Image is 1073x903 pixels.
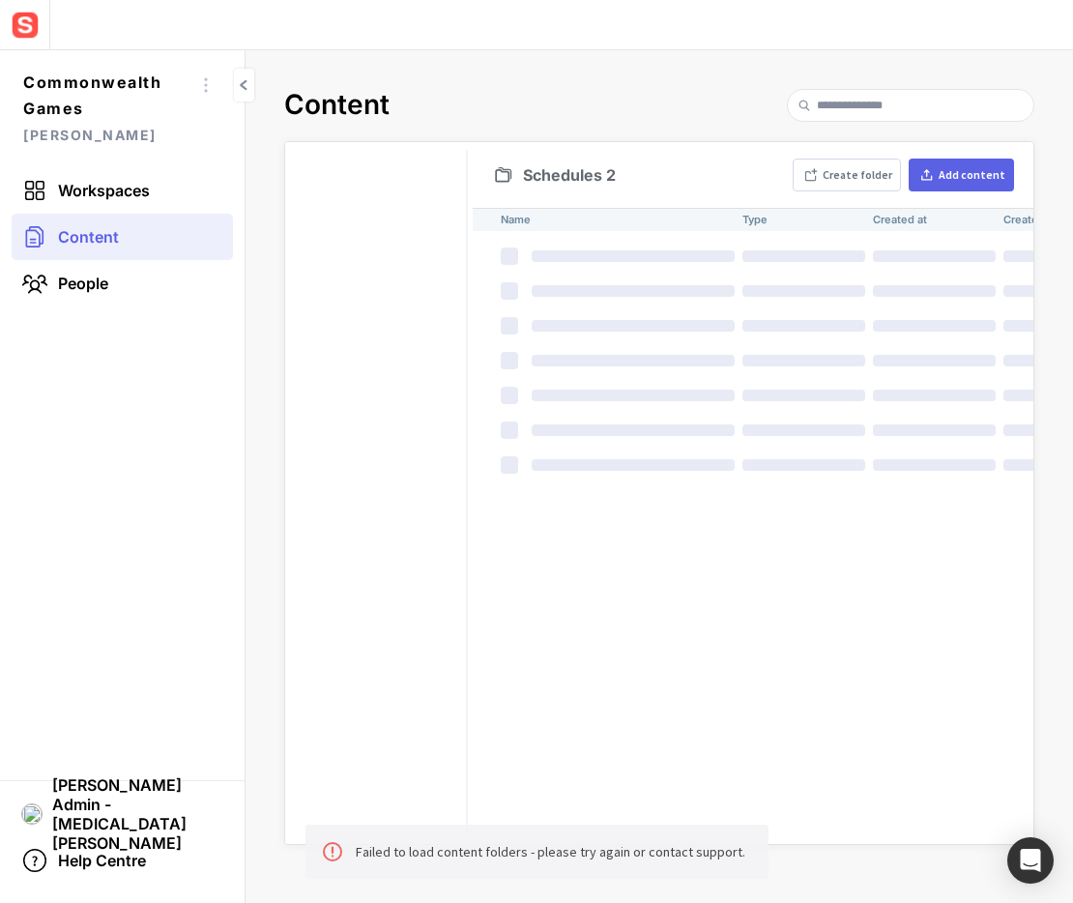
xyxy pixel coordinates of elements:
[23,70,190,122] span: Commonwealth Games
[58,181,150,200] span: Workspaces
[1007,837,1054,884] div: Open Intercom Messenger
[823,169,892,181] div: Create folder
[52,775,223,853] span: [PERSON_NAME] Admin - [MEDICAL_DATA][PERSON_NAME]
[58,851,146,870] span: Help Centre
[356,840,745,863] div: Failed to load content folders - please try again or contact support.
[284,89,390,122] h2: Content
[23,122,190,148] span: [PERSON_NAME]
[493,208,735,231] th: Name
[58,227,119,247] span: Content
[735,208,865,231] th: Type
[8,8,43,43] img: sensat
[939,169,1005,181] div: Add content
[58,274,108,293] span: People
[523,167,616,183] span: Schedules 2
[865,208,996,231] th: Created at
[12,214,233,260] a: Content
[793,159,901,191] button: Create folder
[12,260,233,306] a: People
[12,837,233,884] a: Help Centre
[909,159,1014,191] button: Add content
[12,167,233,214] a: Workspaces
